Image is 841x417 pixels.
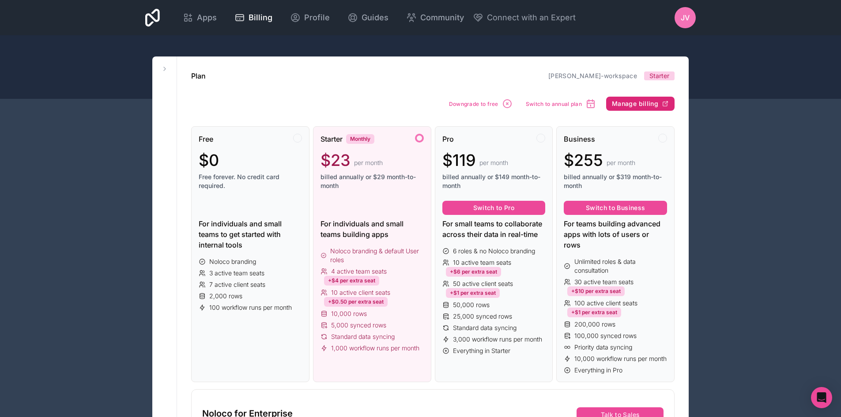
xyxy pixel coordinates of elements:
[526,101,582,107] span: Switch to annual plan
[331,321,386,330] span: 5,000 synced rows
[453,312,512,321] span: 25,000 synced rows
[453,247,535,255] span: 6 roles & no Noloco branding
[446,267,501,277] div: +$6 per extra seat
[564,173,667,190] span: billed annually or $319 month-to-month
[811,387,832,408] div: Open Intercom Messenger
[209,303,292,312] span: 100 workflow runs per month
[574,320,615,329] span: 200,000 rows
[606,97,675,111] button: Manage billing
[574,343,632,352] span: Priority data syncing
[191,71,206,81] h1: Plan
[453,346,510,355] span: Everything in Starter
[446,288,500,298] div: +$1 per extra seat
[331,267,387,276] span: 4 active team seats
[442,134,454,144] span: Pro
[523,95,599,112] button: Switch to annual plan
[331,288,390,297] span: 10 active client seats
[346,134,374,144] div: Monthly
[330,247,423,264] span: Noloco branding & default User roles
[420,11,464,24] span: Community
[227,8,279,27] a: Billing
[446,95,516,112] button: Downgrade to free
[304,11,330,24] span: Profile
[209,257,256,266] span: Noloco branding
[321,218,424,240] div: For individuals and small teams building apps
[449,101,498,107] span: Downgrade to free
[574,257,667,275] span: Unlimited roles & data consultation
[564,218,667,250] div: For teams building advanced apps with lots of users or rows
[331,344,419,353] span: 1,000 workflow runs per month
[249,11,272,24] span: Billing
[574,331,637,340] span: 100,000 synced rows
[442,151,476,169] span: $119
[574,278,634,286] span: 30 active team seats
[453,301,490,309] span: 50,000 rows
[487,11,576,24] span: Connect with an Expert
[283,8,337,27] a: Profile
[199,173,302,190] span: Free forever. No credit card required.
[574,299,637,308] span: 100 active client seats
[479,158,508,167] span: per month
[209,280,265,289] span: 7 active client seats
[564,134,595,144] span: Business
[564,151,603,169] span: $255
[574,366,622,375] span: Everything in Pro
[607,158,635,167] span: per month
[331,309,367,318] span: 10,000 rows
[548,72,637,79] a: [PERSON_NAME]-workspace
[681,12,690,23] span: JV
[612,100,658,108] span: Manage billing
[574,354,667,363] span: 10,000 workflow runs per month
[354,158,383,167] span: per month
[321,134,343,144] span: Starter
[453,323,517,332] span: Standard data syncing
[340,8,396,27] a: Guides
[453,335,542,344] span: 3,000 workflow runs per month
[564,201,667,215] button: Switch to Business
[209,292,242,301] span: 2,000 rows
[199,134,213,144] span: Free
[442,201,546,215] button: Switch to Pro
[649,71,669,80] span: Starter
[209,269,264,278] span: 3 active team seats
[321,151,351,169] span: $23
[442,218,546,240] div: For small teams to collaborate across their data in real-time
[453,279,513,288] span: 50 active client seats
[199,151,219,169] span: $0
[473,11,576,24] button: Connect with an Expert
[362,11,388,24] span: Guides
[324,276,379,286] div: +$4 per extra seat
[199,218,302,250] div: For individuals and small teams to get started with internal tools
[331,332,395,341] span: Standard data syncing
[197,11,217,24] span: Apps
[324,297,388,307] div: +$0.50 per extra seat
[567,286,625,296] div: +$10 per extra seat
[453,258,511,267] span: 10 active team seats
[399,8,471,27] a: Community
[442,173,546,190] span: billed annually or $149 month-to-month
[321,173,424,190] span: billed annually or $29 month-to-month
[176,8,224,27] a: Apps
[567,308,621,317] div: +$1 per extra seat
